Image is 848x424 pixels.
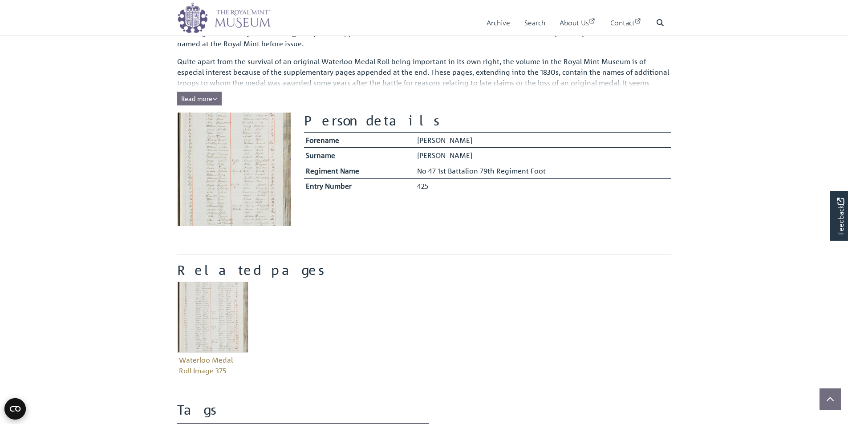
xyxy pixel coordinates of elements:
[4,398,26,420] button: Open CMP widget
[177,2,271,33] img: logo_wide.png
[177,262,671,278] h2: Related pages
[181,94,218,102] span: Read more
[177,282,248,353] img: Waterloo Medal Roll Image 375
[304,178,415,194] th: Entry Number
[177,57,669,109] span: Quite apart from the survival of an original Waterloo Medal Roll being important in its own right...
[415,163,671,178] td: No 47 1st Battalion 79th Regiment Foot
[415,148,671,163] td: [PERSON_NAME]
[415,132,671,148] td: [PERSON_NAME]
[560,10,596,36] a: About Us
[610,10,642,36] a: Contact
[177,402,671,418] h2: Tags
[415,178,671,194] td: 425
[835,198,846,234] span: Feedback
[177,282,248,378] a: Waterloo Medal Roll Image 375 Waterloo Medal Roll Image 375
[820,388,841,410] button: Scroll to top
[830,191,848,241] a: Would you like to provide feedback?
[177,113,291,226] img: Todd, Edward, 425
[304,163,415,178] th: Regiment Name
[304,113,671,129] h2: Person details
[524,10,545,36] a: Search
[177,92,222,105] button: Read all of the content
[177,7,663,48] span: The names of all those who were awarded the campaign medal for taking part in the Battle of [GEOG...
[487,10,510,36] a: Archive
[170,282,255,391] div: Item related to this entity
[304,148,415,163] th: Surname
[304,132,415,148] th: Forename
